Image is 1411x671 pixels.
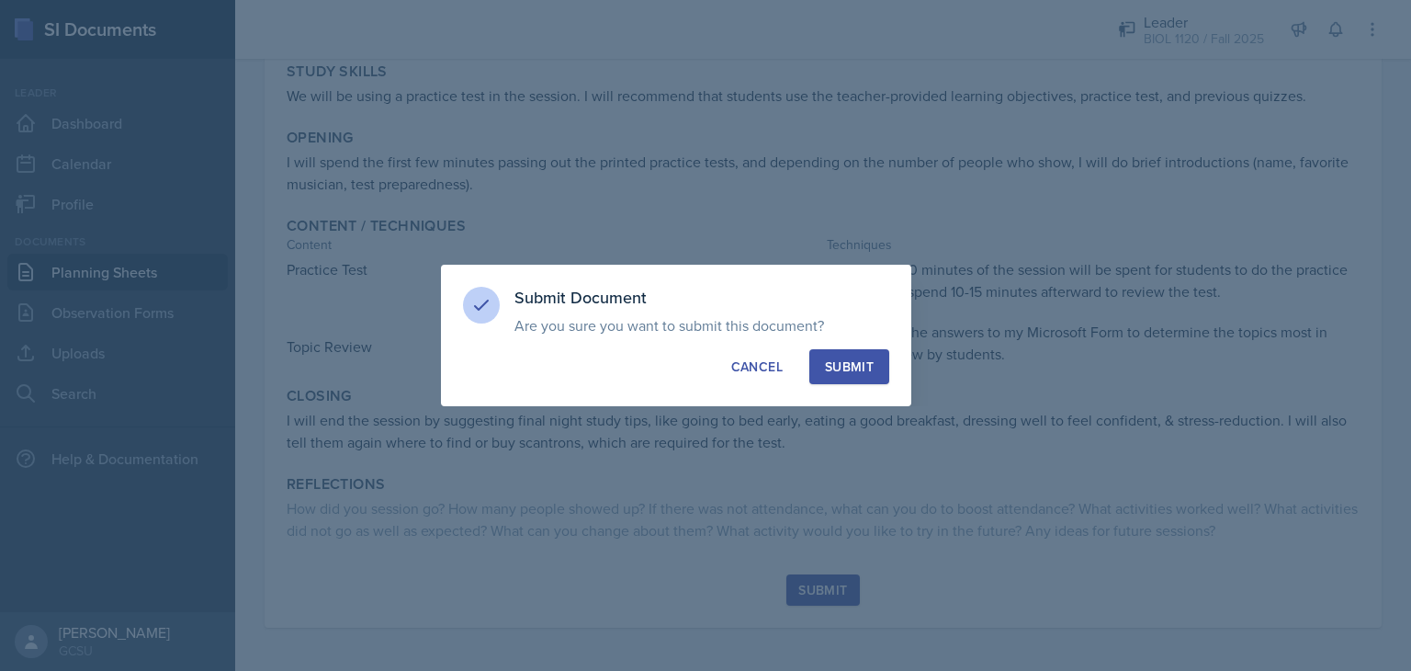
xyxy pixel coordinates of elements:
[716,349,798,384] button: Cancel
[731,358,783,376] div: Cancel
[825,358,874,376] div: Submit
[809,349,889,384] button: Submit
[514,316,889,335] p: Are you sure you want to submit this document?
[514,287,889,309] h3: Submit Document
